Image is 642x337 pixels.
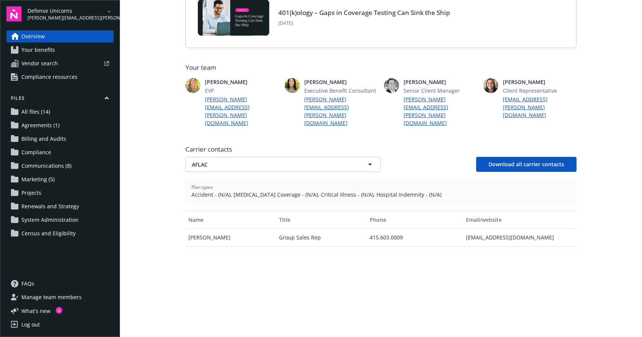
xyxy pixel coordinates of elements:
[476,157,577,172] button: Download all carrier contacts
[6,106,114,118] a: All files (14)
[285,78,300,93] img: photo
[205,78,279,86] span: [PERSON_NAME]
[21,30,45,42] span: Overview
[6,307,62,315] button: What's new1
[21,71,77,83] span: Compliance resources
[6,30,114,42] a: Overview
[6,57,114,69] a: Vendor search
[6,291,114,303] a: Manage team members
[6,160,114,172] a: Communications (8)
[27,7,105,15] span: Defense Unicorns
[370,216,460,224] div: Phone
[304,95,378,127] a: [PERSON_NAME][EMAIL_ADDRESS][PERSON_NAME][DOMAIN_NAME]
[188,216,273,224] div: Name
[27,6,114,21] button: Defense Unicorns[PERSON_NAME][EMAIL_ADDRESS][PERSON_NAME][DOMAIN_NAME]arrowDropDown
[21,133,66,145] span: Billing and Audits
[27,15,105,21] span: [PERSON_NAME][EMAIL_ADDRESS][PERSON_NAME][DOMAIN_NAME]
[6,173,114,185] a: Marketing (5)
[404,78,477,86] span: [PERSON_NAME]
[185,157,381,172] button: AFLAC
[21,44,55,56] span: Your benefits
[278,8,450,17] a: 401(k)ology – Gaps in Coverage Testing Can Sink the Ship
[21,291,82,303] span: Manage team members
[21,57,58,69] span: Vendor search
[489,161,564,168] span: Download all carrier contacts
[279,216,364,224] div: Title
[463,229,577,247] div: [EMAIL_ADDRESS][DOMAIN_NAME]
[192,161,348,168] span: AFLAC
[105,7,114,16] a: arrowDropDown
[21,160,71,172] span: Communications (8)
[6,95,114,104] button: Files
[6,71,114,83] a: Compliance resources
[6,44,114,56] a: Your benefits
[6,214,114,226] a: System Administration
[483,78,498,93] img: photo
[21,278,34,290] span: FAQs
[276,211,367,229] button: Title
[6,200,114,212] a: Renewals and Strategy
[6,187,114,199] a: Projects
[191,184,571,191] span: Plan types
[21,173,55,185] span: Marketing (5)
[21,187,41,199] span: Projects
[205,95,279,127] a: [PERSON_NAME][EMAIL_ADDRESS][PERSON_NAME][DOMAIN_NAME]
[6,278,114,290] a: FAQs
[6,133,114,145] a: Billing and Audits
[56,307,62,314] div: 1
[503,78,577,86] span: [PERSON_NAME]
[367,211,463,229] button: Phone
[6,146,114,158] a: Compliance
[21,146,51,158] span: Compliance
[304,78,378,86] span: [PERSON_NAME]
[404,87,477,95] span: Senior Client Manager
[205,87,279,95] span: EVP
[466,216,574,224] div: Email/website
[21,307,50,315] span: What ' s new
[278,20,450,27] span: [DATE]
[6,6,21,21] img: navigator-logo.svg
[21,106,50,118] span: All files (14)
[185,211,276,229] button: Name
[304,87,378,95] span: Executive Benefit Consultant
[185,145,577,154] span: Carrier contacts
[384,78,399,93] img: photo
[21,319,40,331] div: Log out
[463,211,577,229] button: Email/website
[6,227,114,239] a: Census and Eligibility
[276,229,367,247] div: Group Sales Rep
[185,229,276,247] div: [PERSON_NAME]
[21,119,59,131] span: Agreements (1)
[404,95,477,127] a: [PERSON_NAME][EMAIL_ADDRESS][PERSON_NAME][DOMAIN_NAME]
[503,87,577,95] span: Client Representative
[6,119,114,131] a: Agreements (1)
[503,95,577,119] a: [EMAIL_ADDRESS][PERSON_NAME][DOMAIN_NAME]
[21,214,79,226] span: System Administration
[21,227,76,239] span: Census and Eligibility
[191,191,571,199] span: Accident - (N/A), [MEDICAL_DATA] Coverage - (N/A), Critical Illness - (N/A), Hospital Indemnity -...
[185,63,577,72] span: Your team
[21,200,79,212] span: Renewals and Strategy
[185,78,200,93] img: photo
[367,229,463,247] div: 415.603.0009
